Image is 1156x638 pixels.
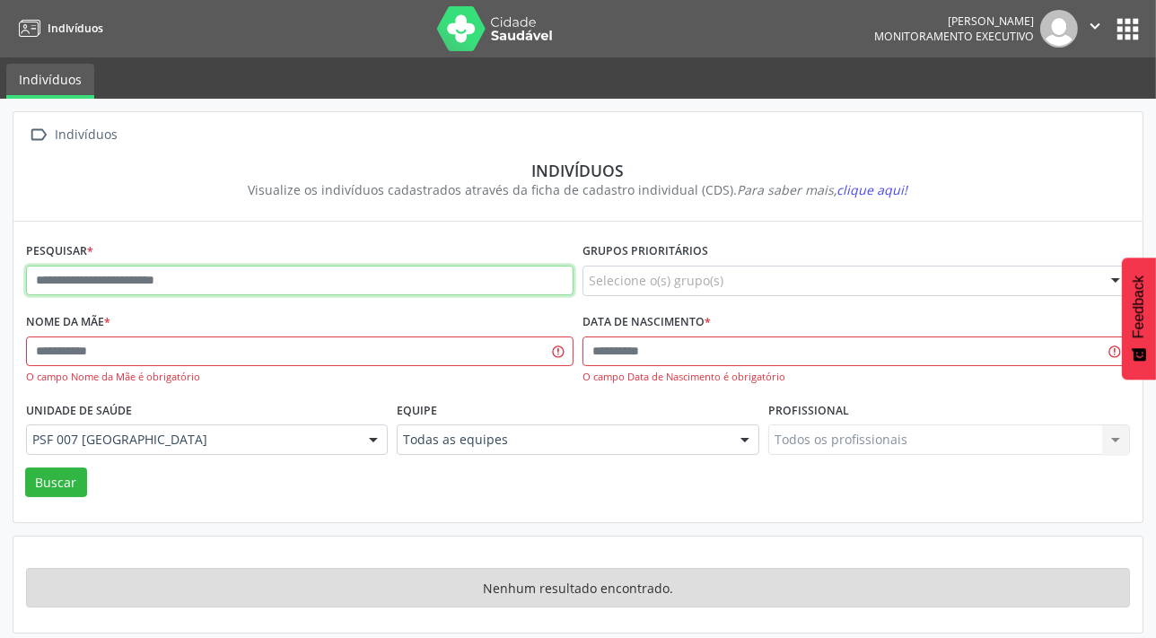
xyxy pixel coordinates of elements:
span: PSF 007 [GEOGRAPHIC_DATA] [32,431,351,449]
i:  [26,122,52,148]
i:  [1085,16,1105,36]
span: Todas as equipes [403,431,722,449]
label: Pesquisar [26,238,93,266]
a:  Indivíduos [26,122,121,148]
img: img [1040,10,1078,48]
div: O campo Nome da Mãe é obrigatório [26,370,574,385]
label: Nome da mãe [26,309,110,336]
span: Feedback [1131,275,1147,338]
label: Grupos prioritários [582,238,708,266]
button: Buscar [25,468,87,498]
button:  [1078,10,1112,48]
button: apps [1112,13,1143,45]
div: [PERSON_NAME] [874,13,1034,29]
a: Indivíduos [6,64,94,99]
span: clique aqui! [837,181,908,198]
span: Indivíduos [48,21,103,36]
label: Profissional [768,397,849,424]
div: Nenhum resultado encontrado. [26,568,1130,607]
div: Indivíduos [39,161,1117,180]
i: Para saber mais, [738,181,908,198]
label: Equipe [397,397,437,424]
div: O campo Data de Nascimento é obrigatório [582,370,1130,385]
span: Selecione o(s) grupo(s) [589,271,723,290]
div: Indivíduos [52,122,121,148]
label: Data de nascimento [582,309,711,336]
a: Indivíduos [13,13,103,43]
label: Unidade de saúde [26,397,132,424]
div: Visualize os indivíduos cadastrados através da ficha de cadastro individual (CDS). [39,180,1117,199]
button: Feedback - Mostrar pesquisa [1122,258,1156,380]
span: Monitoramento Executivo [874,29,1034,44]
